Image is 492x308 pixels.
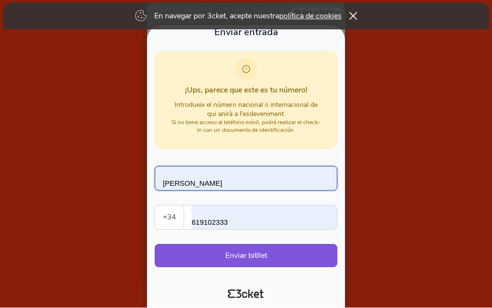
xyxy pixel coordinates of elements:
font: Si no tiene acceso al teléfono móvil, podrá realizar el check-in con un documento de identificación. [172,119,320,134]
font: Enviar bitllet [225,251,267,261]
font: Teléfono móvil [191,208,234,217]
font: Enviar entrada [214,26,278,39]
font: Introdueix el número nacional o internacional de qui anirà a l'esdeveniment. [174,101,318,119]
font: ¡Ups, parece que este es tu número! [185,85,307,96]
a: política de cookies [279,11,342,22]
input: Teléfono móvil [192,206,337,230]
font: En navegar por 3cket, acepte nuestra [154,11,279,22]
button: Enviar bitllet [155,244,337,268]
input: Nombre y cognoms [155,167,337,191]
